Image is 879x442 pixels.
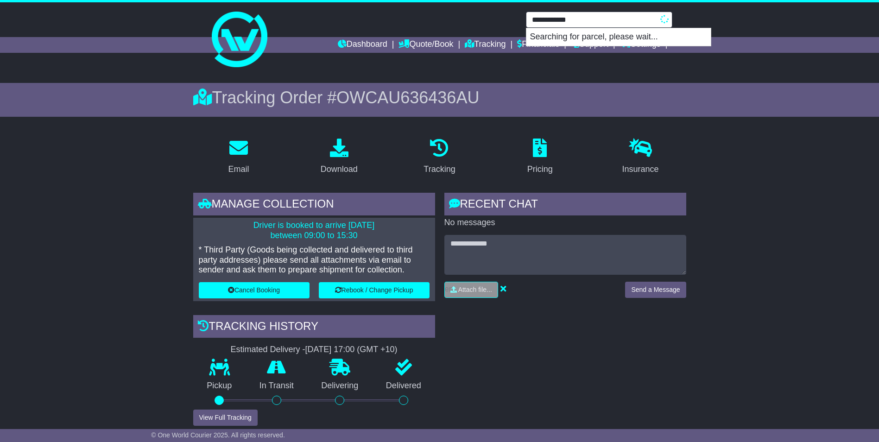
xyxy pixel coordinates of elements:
button: View Full Tracking [193,410,258,426]
button: Rebook / Change Pickup [319,282,430,298]
a: Insurance [616,135,665,179]
p: Delivering [308,381,373,391]
a: Download [315,135,364,179]
p: No messages [444,218,686,228]
a: Quote/Book [398,37,453,53]
button: Cancel Booking [199,282,310,298]
div: Tracking Order # [193,88,686,107]
a: Tracking [465,37,506,53]
a: Financials [517,37,559,53]
div: [DATE] 17:00 (GMT +10) [305,345,398,355]
p: Driver is booked to arrive [DATE] between 09:00 to 15:30 [199,221,430,240]
div: Pricing [527,163,553,176]
span: OWCAU636436AU [336,88,479,107]
div: Estimated Delivery - [193,345,435,355]
p: Delivered [372,381,435,391]
div: Manage collection [193,193,435,218]
span: © One World Courier 2025. All rights reserved. [151,431,285,439]
a: Email [222,135,255,179]
div: Tracking history [193,315,435,340]
div: RECENT CHAT [444,193,686,218]
a: Tracking [417,135,461,179]
p: Searching for parcel, please wait... [526,28,711,46]
p: Pickup [193,381,246,391]
p: * Third Party (Goods being collected and delivered to third party addresses) please send all atta... [199,245,430,275]
p: In Transit [246,381,308,391]
div: Download [321,163,358,176]
a: Pricing [521,135,559,179]
a: Dashboard [338,37,387,53]
div: Tracking [424,163,455,176]
button: Send a Message [625,282,686,298]
div: Insurance [622,163,659,176]
div: Email [228,163,249,176]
